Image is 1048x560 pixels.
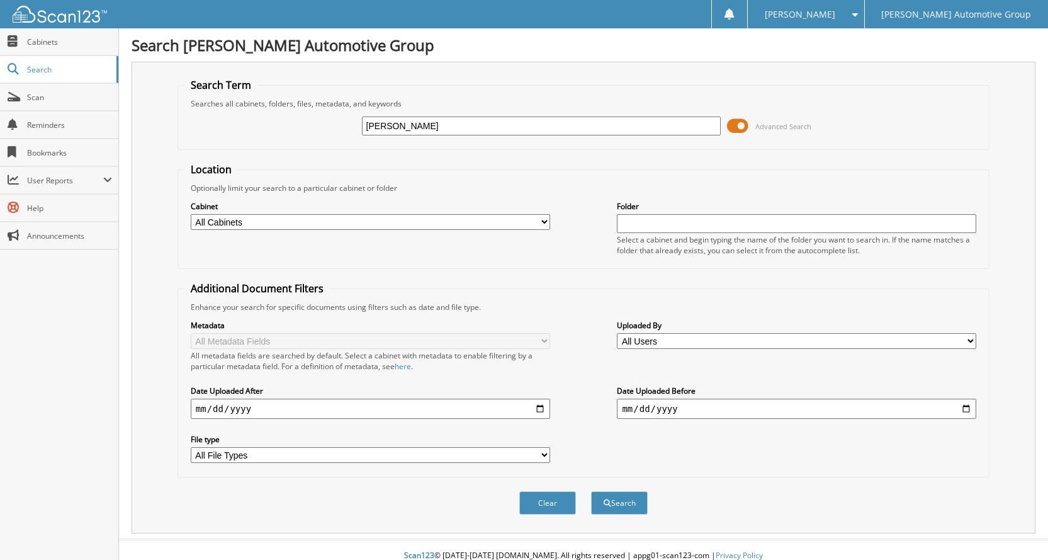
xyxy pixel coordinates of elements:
a: here [395,361,411,372]
label: Folder [617,201,976,212]
input: end [617,399,976,419]
span: [PERSON_NAME] [765,11,835,18]
span: Reminders [27,120,112,130]
span: User Reports [27,175,103,186]
span: Cabinets [27,37,112,47]
input: start [191,399,550,419]
div: Select a cabinet and begin typing the name of the folder you want to search in. If the name match... [617,234,976,256]
legend: Search Term [184,78,257,92]
div: Optionally limit your search to a particular cabinet or folder [184,183,983,193]
span: Search [27,64,110,75]
span: Help [27,203,112,214]
iframe: Chat Widget [985,500,1048,560]
span: Announcements [27,231,112,241]
img: scan123-logo-white.svg [13,6,107,23]
div: Enhance your search for specific documents using filters such as date and file type. [184,302,983,312]
legend: Additional Document Filters [184,282,330,295]
span: Bookmarks [27,147,112,158]
label: Cabinet [191,201,550,212]
button: Clear [519,491,576,515]
div: All metadata fields are searched by default. Select a cabinet with metadata to enable filtering b... [191,350,550,372]
label: File type [191,434,550,445]
div: Searches all cabinets, folders, files, metadata, and keywords [184,98,983,109]
button: Search [591,491,648,515]
label: Metadata [191,320,550,331]
span: Advanced Search [755,122,811,131]
label: Uploaded By [617,320,976,331]
label: Date Uploaded Before [617,386,976,396]
span: [PERSON_NAME] Automotive Group [881,11,1031,18]
h1: Search [PERSON_NAME] Automotive Group [132,35,1035,55]
span: Scan [27,92,112,103]
legend: Location [184,163,238,176]
label: Date Uploaded After [191,386,550,396]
